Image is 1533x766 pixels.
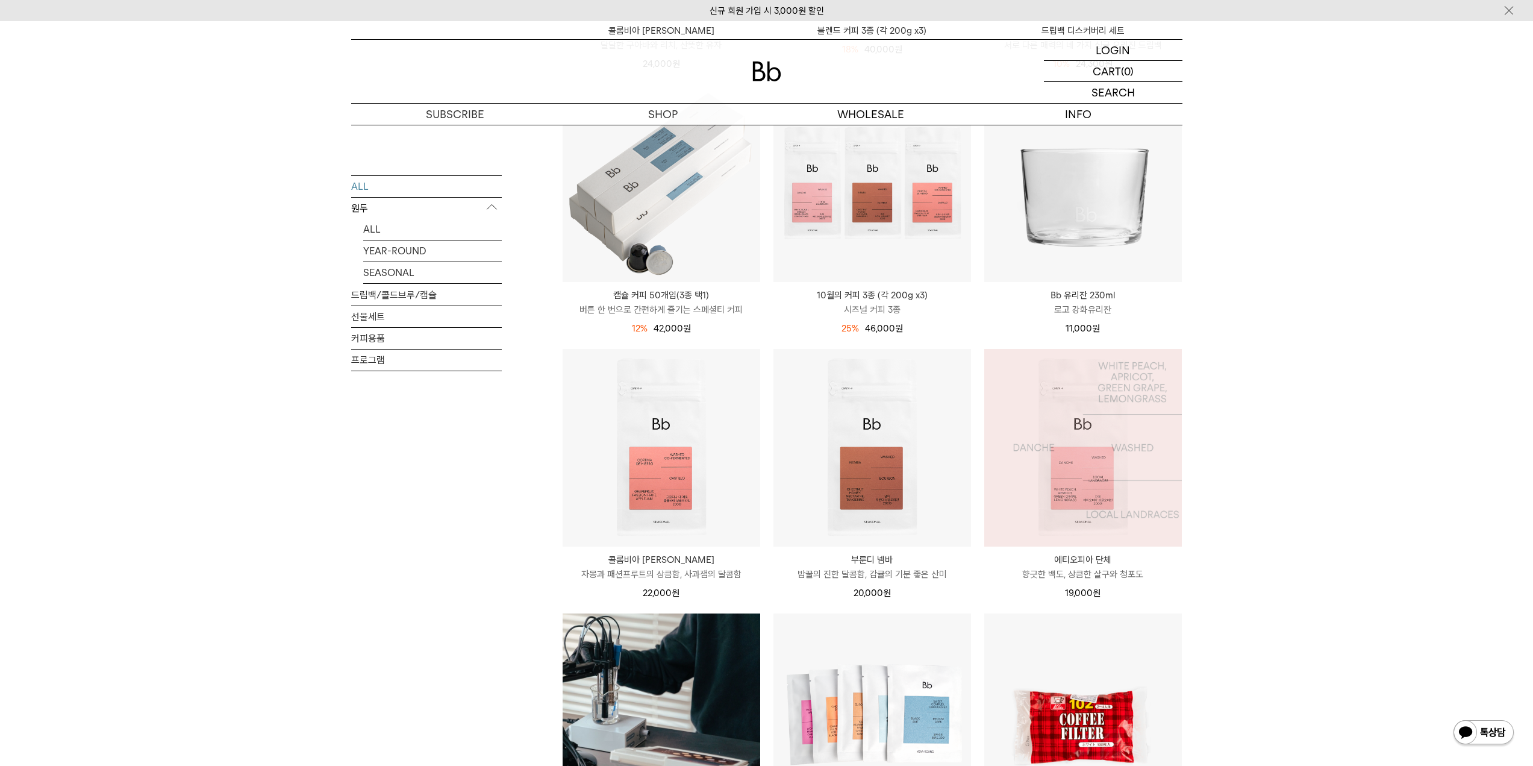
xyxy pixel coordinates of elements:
a: 부룬디 넴바 밤꿀의 진한 달콤함, 감귤의 기분 좋은 산미 [773,553,971,582]
p: WHOLESALE [767,104,975,125]
p: 시즈널 커피 3종 [773,303,971,317]
a: Bb 유리잔 230ml 로고 강화유리잔 [984,288,1182,317]
a: 신규 회원 가입 시 3,000원 할인 [710,5,824,16]
a: ALL [363,218,502,239]
p: 원두 [351,197,502,219]
p: INFO [975,104,1182,125]
p: CART [1093,61,1121,81]
span: 20,000 [854,588,891,598]
p: 부룬디 넴바 [773,553,971,567]
p: LOGIN [1096,40,1130,60]
a: 10월의 커피 3종 (각 200g x3) 시즈널 커피 3종 [773,288,971,317]
img: 콜롬비아 코르티나 데 예로 [563,349,760,547]
p: SEARCH [1091,82,1135,103]
a: 에티오피아 단체 향긋한 백도, 상큼한 살구와 청포도 [984,553,1182,582]
a: CART (0) [1044,61,1182,82]
div: 25% [841,321,859,336]
p: 향긋한 백도, 상큼한 살구와 청포도 [984,567,1182,582]
span: 22,000 [643,588,679,598]
a: YEAR-ROUND [363,240,502,261]
p: Bb 유리잔 230ml [984,288,1182,303]
a: SHOP [559,104,767,125]
span: 원 [672,588,679,598]
img: 캡슐 커피 50개입(3종 택1) [563,84,760,282]
p: 10월의 커피 3종 (각 200g x3) [773,288,971,303]
a: SUBSCRIBE [351,104,559,125]
p: 자몽과 패션프루트의 상큼함, 사과잼의 달콤함 [563,567,760,582]
a: 선물세트 [351,306,502,327]
span: 46,000 [865,323,903,334]
p: 버튼 한 번으로 간편하게 즐기는 스페셜티 커피 [563,303,760,317]
a: 콜롬비아 [PERSON_NAME] 자몽과 패션프루트의 상큼함, 사과잼의 달콤함 [563,553,760,582]
span: 42,000 [654,323,691,334]
img: 1000000480_add2_021.jpg [984,349,1182,547]
div: 12% [632,321,648,336]
p: 밤꿀의 진한 달콤함, 감귤의 기분 좋은 산미 [773,567,971,582]
p: 로고 강화유리잔 [984,303,1182,317]
img: 로고 [752,61,781,81]
img: Bb 유리잔 230ml [984,84,1182,282]
a: 캡슐 커피 50개입(3종 택1) 버튼 한 번으로 간편하게 즐기는 스페셜티 커피 [563,288,760,317]
a: SEASONAL [363,262,502,283]
a: 에티오피아 단체 [984,349,1182,547]
span: 원 [1092,323,1100,334]
img: 부룬디 넴바 [773,349,971,547]
span: 19,000 [1065,588,1101,598]
a: 프로그램 [351,349,502,370]
a: 드립백/콜드브루/캡슐 [351,284,502,305]
img: 카카오톡 채널 1:1 채팅 버튼 [1452,719,1515,748]
span: 원 [895,323,903,334]
p: 콜롬비아 [PERSON_NAME] [563,553,760,567]
span: 원 [683,323,691,334]
p: 캡슐 커피 50개입(3종 택1) [563,288,760,303]
p: (0) [1121,61,1134,81]
a: ALL [351,175,502,196]
p: 에티오피아 단체 [984,553,1182,567]
img: 10월의 커피 3종 (각 200g x3) [773,84,971,282]
span: 원 [1093,588,1101,598]
span: 원 [883,588,891,598]
a: LOGIN [1044,40,1182,61]
a: 커피용품 [351,327,502,348]
span: 11,000 [1066,323,1100,334]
